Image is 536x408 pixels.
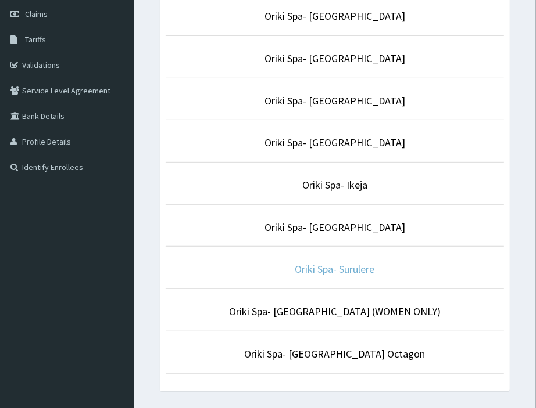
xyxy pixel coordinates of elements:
a: Oriki Spa- [GEOGRAPHIC_DATA] [265,136,405,149]
a: Oriki Spa- [GEOGRAPHIC_DATA] [265,221,405,234]
a: Oriki Spa- [GEOGRAPHIC_DATA] [265,94,405,107]
a: Oriki Spa- Surulere [295,262,375,276]
a: Oriki Spa- [GEOGRAPHIC_DATA] [265,9,405,23]
a: Oriki Spa- [GEOGRAPHIC_DATA] [265,52,405,65]
a: Oriki Spa- [GEOGRAPHIC_DATA] (WOMEN ONLY) [229,305,441,318]
a: Oriki Spa- [GEOGRAPHIC_DATA] Octagon [245,347,426,360]
span: Claims [25,9,48,19]
span: Tariffs [25,34,46,45]
a: Oriki Spa- Ikeja [302,178,367,192]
